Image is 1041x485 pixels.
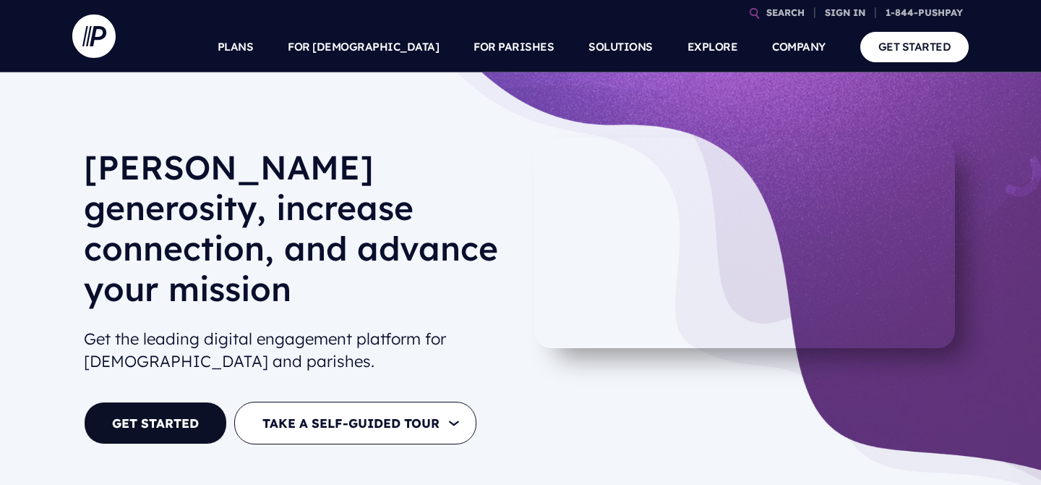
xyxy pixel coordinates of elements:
h1: [PERSON_NAME] generosity, increase connection, and advance your mission [84,147,509,321]
a: SOLUTIONS [588,22,653,72]
a: FOR PARISHES [474,22,554,72]
a: GET STARTED [84,402,227,444]
h2: Get the leading digital engagement platform for [DEMOGRAPHIC_DATA] and parishes. [84,322,509,379]
a: GET STARTED [860,32,969,62]
a: COMPANY [772,22,826,72]
a: FOR [DEMOGRAPHIC_DATA] [288,22,439,72]
a: EXPLORE [687,22,738,72]
button: TAKE A SELF-GUIDED TOUR [234,402,476,444]
a: PLANS [218,22,254,72]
